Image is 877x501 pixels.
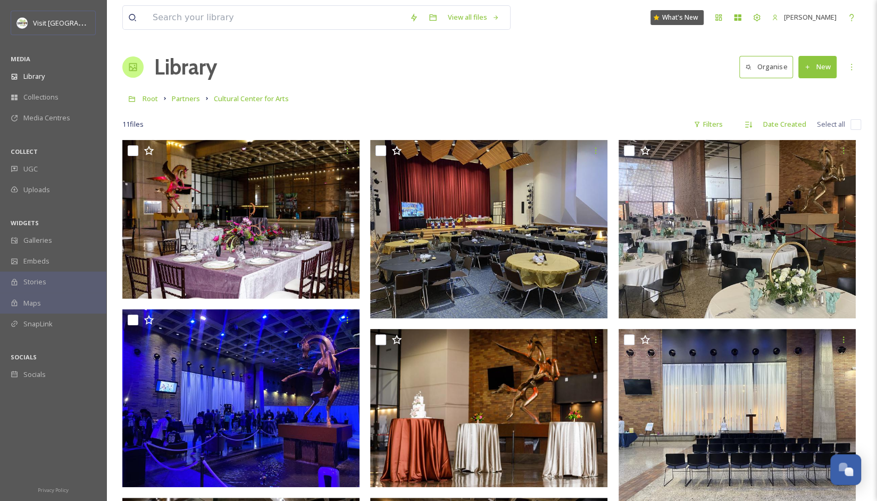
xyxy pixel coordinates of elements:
[17,18,28,28] img: download.jpeg
[798,56,837,78] button: New
[172,94,200,103] span: Partners
[214,92,289,105] a: Cultural Center for Arts
[739,56,793,78] button: Organise
[11,147,38,155] span: COLLECT
[23,369,46,380] span: Socials
[147,6,404,29] input: Search your library
[619,140,856,318] img: Cultural Center for the Arts - Great Court Event Setup.JPG
[122,140,360,299] img: Cultural Center for the Arts - Great Court Event Setup with Elegant Table.jpg
[23,92,59,102] span: Collections
[33,18,115,28] span: Visit [GEOGRAPHIC_DATA]
[766,7,842,28] a: [PERSON_NAME]
[143,94,158,103] span: Root
[23,298,41,308] span: Maps
[154,51,217,83] a: Library
[38,483,69,496] a: Privacy Policy
[370,140,607,318] img: Cultural Center for the Arts - Cable Recital Hall Event Setup.JPG
[23,113,70,123] span: Media Centres
[23,164,38,174] span: UGC
[370,329,607,488] img: Cultural Center for the Arts - Great Court Three Table Setup with Wedding Cake.jpg
[143,92,158,105] a: Root
[172,92,200,105] a: Partners
[817,119,845,129] span: Select all
[23,185,50,195] span: Uploads
[442,7,505,28] a: View all files
[23,235,52,245] span: Galleries
[758,114,812,135] div: Date Created
[688,114,728,135] div: Filters
[11,219,39,227] span: WIDGETS
[23,277,46,287] span: Stories
[23,319,53,329] span: SnapLink
[830,454,861,485] button: Open Chat
[23,256,49,266] span: Embeds
[122,119,144,129] span: 11 file s
[650,10,704,25] a: What's New
[38,487,69,494] span: Privacy Policy
[784,12,837,22] span: [PERSON_NAME]
[11,353,37,361] span: SOCIALS
[122,309,360,488] img: Cultural Center for the Arts - Great Court Football Event Cowboys Fans.JPG
[11,55,30,63] span: MEDIA
[214,94,289,103] span: Cultural Center for Arts
[23,71,45,81] span: Library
